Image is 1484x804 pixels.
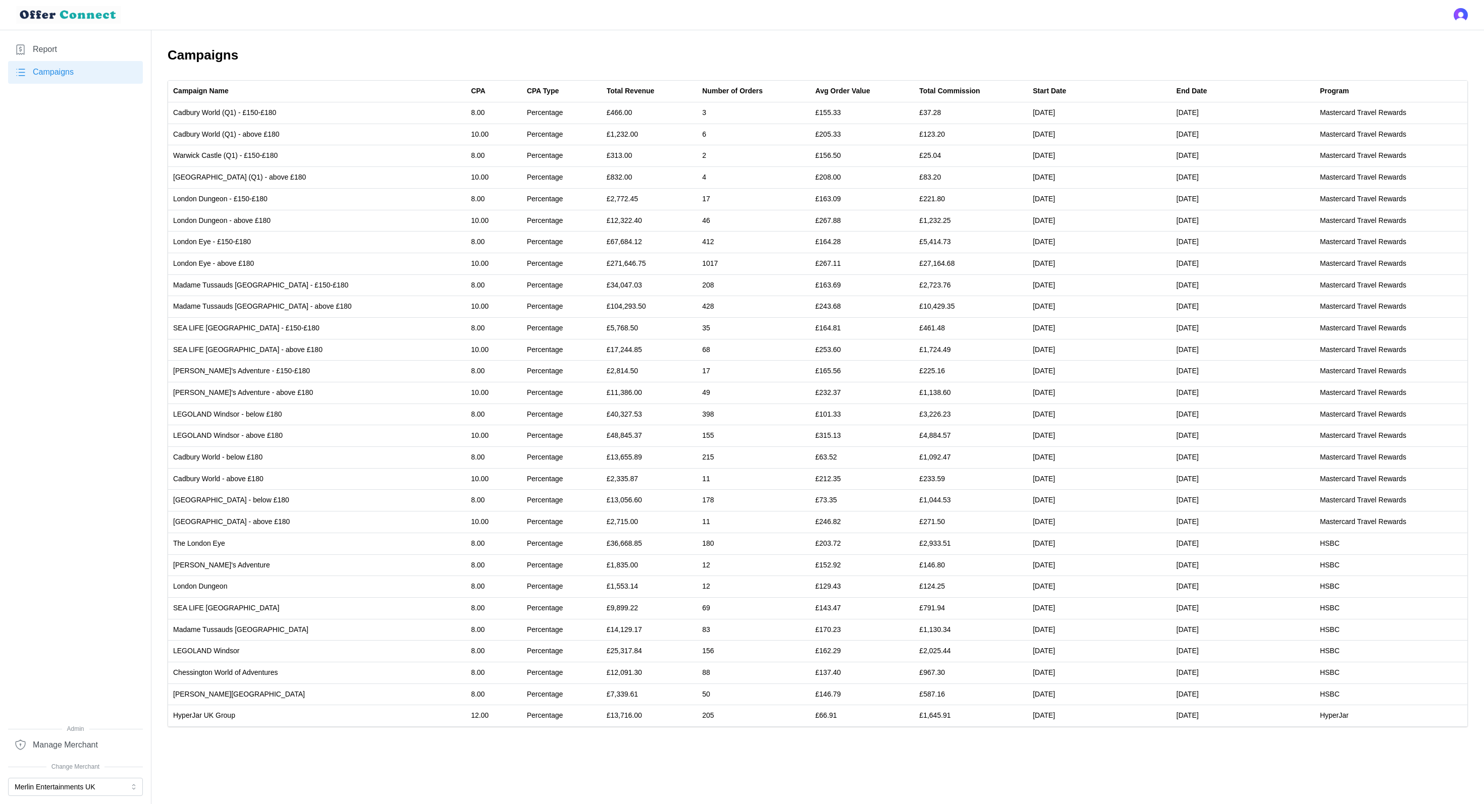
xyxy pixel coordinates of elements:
td: £2,723.76 [914,274,1028,296]
td: 69 [697,597,810,619]
td: £137.40 [810,662,914,683]
td: £205.33 [810,124,914,145]
td: 10.00 [466,382,522,404]
td: [DATE] [1028,511,1171,533]
td: £11,386.00 [602,382,698,404]
td: Mastercard Travel Rewards [1315,296,1467,318]
td: HSBC [1315,597,1467,619]
td: £3,226.23 [914,404,1028,425]
td: £63.52 [810,447,914,469]
td: [DATE] [1028,167,1171,189]
td: £315.13 [810,425,914,447]
td: [DATE] [1172,683,1315,705]
td: Mastercard Travel Rewards [1315,361,1467,382]
td: £243.68 [810,296,914,318]
td: £466.00 [602,102,698,124]
td: 428 [697,296,810,318]
td: [DATE] [1028,296,1171,318]
td: £146.80 [914,554,1028,576]
td: £146.79 [810,683,914,705]
td: 156 [697,641,810,662]
td: 2 [697,145,810,167]
td: £155.33 [810,102,914,124]
td: £1,724.49 [914,339,1028,361]
td: £13,056.60 [602,490,698,511]
td: £212.35 [810,468,914,490]
td: 155 [697,425,810,447]
td: Percentage [522,210,602,232]
td: 8.00 [466,102,522,124]
td: [DATE] [1028,361,1171,382]
td: Warwick Castle (Q1) - £150-£180 [168,145,466,167]
td: 17 [697,361,810,382]
td: £40,327.53 [602,404,698,425]
td: 10.00 [466,339,522,361]
td: [DATE] [1028,339,1171,361]
td: £1,553.14 [602,576,698,598]
td: Mastercard Travel Rewards [1315,317,1467,339]
td: [DATE] [1028,683,1171,705]
td: Mastercard Travel Rewards [1315,145,1467,167]
td: Percentage [522,339,602,361]
td: £2,933.51 [914,533,1028,554]
td: Percentage [522,554,602,576]
td: 10.00 [466,210,522,232]
td: Mastercard Travel Rewards [1315,274,1467,296]
td: £203.72 [810,533,914,554]
td: [DATE] [1172,253,1315,274]
td: HSBC [1315,662,1467,683]
td: [DATE] [1028,619,1171,641]
td: Percentage [522,511,602,533]
td: 83 [697,619,810,641]
td: [DATE] [1028,662,1171,683]
td: £225.16 [914,361,1028,382]
td: [DATE] [1172,274,1315,296]
td: £1,835.00 [602,554,698,576]
td: £7,339.61 [602,683,698,705]
td: Percentage [522,576,602,598]
td: HSBC [1315,576,1467,598]
td: [DATE] [1028,102,1171,124]
td: [DATE] [1172,124,1315,145]
td: Percentage [522,662,602,683]
td: 215 [697,447,810,469]
td: £162.29 [810,641,914,662]
td: £233.59 [914,468,1028,490]
td: £48,845.37 [602,425,698,447]
td: £25,317.84 [602,641,698,662]
td: Percentage [522,382,602,404]
td: £124.25 [914,576,1028,598]
a: Manage Merchant [8,733,143,756]
span: Report [33,43,57,56]
td: £143.47 [810,597,914,619]
td: 49 [697,382,810,404]
td: Percentage [522,490,602,511]
td: 6 [697,124,810,145]
td: [DATE] [1172,145,1315,167]
td: London Dungeon - £150-£180 [168,188,466,210]
td: 8.00 [466,662,522,683]
td: £152.92 [810,554,914,576]
td: Percentage [522,361,602,382]
button: Open user button [1454,8,1468,22]
td: Mastercard Travel Rewards [1315,188,1467,210]
td: [PERSON_NAME]'s Adventure - above £180 [168,382,466,404]
td: 178 [697,490,810,511]
td: 10.00 [466,167,522,189]
td: [PERSON_NAME]'s Adventure - £150-£180 [168,361,466,382]
td: 8.00 [466,533,522,554]
td: London Eye - £150-£180 [168,232,466,253]
td: £1,044.53 [914,490,1028,511]
td: London Eye - above £180 [168,253,466,274]
td: [DATE] [1172,404,1315,425]
td: Percentage [522,317,602,339]
td: [DATE] [1028,274,1171,296]
td: Chessington World of Adventures [168,662,466,683]
td: £165.56 [810,361,914,382]
td: Mastercard Travel Rewards [1315,404,1467,425]
td: 8.00 [466,188,522,210]
td: £1,232.25 [914,210,1028,232]
td: 46 [697,210,810,232]
td: Percentage [522,232,602,253]
td: 11 [697,511,810,533]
